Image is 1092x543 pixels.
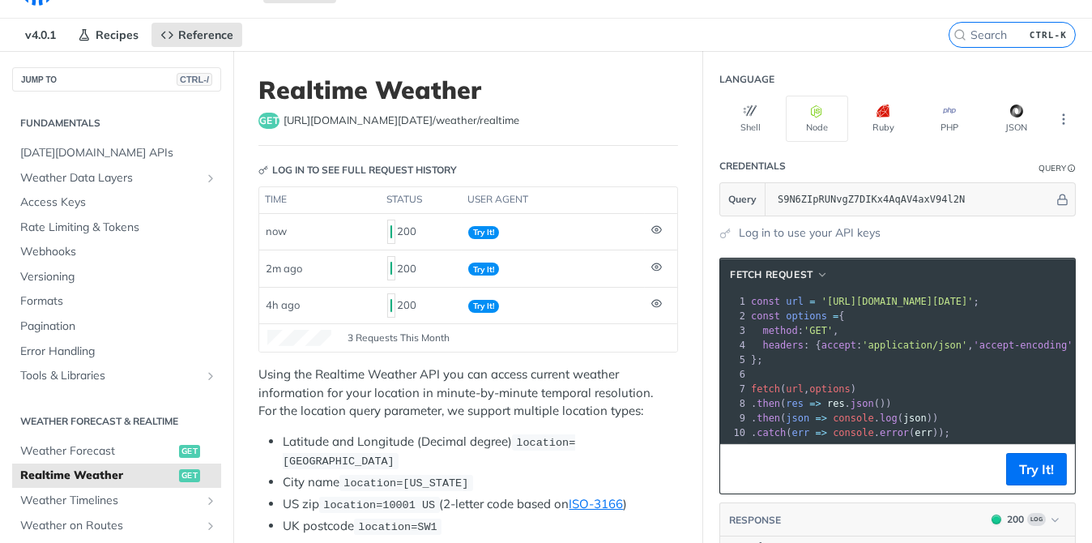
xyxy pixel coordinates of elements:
input: apikey [770,183,1054,216]
span: Weather Data Layers [20,170,200,186]
a: Webhooks [12,240,221,264]
span: err [792,427,810,438]
a: Access Keys [12,190,221,215]
span: 'application/json' [862,340,967,351]
span: console [833,427,874,438]
span: Formats [20,293,217,310]
h2: Weather Forecast & realtime [12,414,221,429]
span: then [757,398,780,409]
a: Rate Limiting & Tokens [12,216,221,240]
button: Hide [1054,191,1071,207]
span: get [179,445,200,458]
a: Reference [151,23,242,47]
div: 9 [720,411,748,425]
span: 200 [390,225,392,238]
button: JSON [985,96,1047,142]
span: options [809,383,851,395]
a: Log in to use your API keys [739,224,881,242]
span: [DATE][DOMAIN_NAME] APIs [20,145,217,161]
div: 200 [387,218,455,246]
span: . ( . ( )) [751,413,938,424]
span: then [757,413,780,424]
li: UK postcode [283,517,678,536]
span: 200 [390,262,392,275]
span: https://api.tomorrow.io/v4/weather/realtime [284,113,519,129]
span: Try It! [468,226,499,239]
span: Weather Timelines [20,493,200,509]
span: const [751,296,780,307]
div: 1 [720,294,748,309]
span: const [751,310,780,322]
span: method [762,325,797,336]
span: err [915,427,932,438]
th: user agent [462,187,645,213]
span: v4.0.1 [16,23,65,47]
div: 200 [387,254,455,282]
button: Show subpages for Tools & Libraries [204,370,217,383]
button: Show subpages for Weather Timelines [204,494,217,507]
span: console [833,413,874,424]
span: catch [757,427,786,438]
a: Realtime Weatherget [12,464,221,488]
div: 4 [720,338,748,353]
div: Language [719,72,774,87]
div: Query [1039,162,1066,174]
th: time [259,187,381,213]
span: log [880,413,898,424]
span: Try It! [468,263,499,276]
span: location=[US_STATE] [343,477,468,490]
span: accept [821,340,856,351]
th: status [381,187,462,213]
span: 'accept-encoding' [974,340,1073,351]
span: Try It! [468,300,499,313]
i: Information [1068,165,1076,173]
span: 200 [992,515,1001,524]
button: fetch Request [724,267,834,283]
a: [DATE][DOMAIN_NAME] APIs [12,141,221,165]
span: 2m ago [266,262,302,275]
span: options [786,310,827,322]
span: Webhooks [20,244,217,260]
a: ISO-3166 [569,496,624,511]
a: Weather on RoutesShow subpages for Weather on Routes [12,514,221,538]
li: US zip (2-letter code based on ) [283,495,678,514]
a: Recipes [69,23,147,47]
svg: Key [258,165,268,175]
span: res [827,398,845,409]
div: 7 [720,382,748,396]
span: json [851,398,874,409]
div: 6 [720,367,748,382]
span: location=[GEOGRAPHIC_DATA] [283,437,575,468]
button: Try It! [1006,453,1067,485]
span: Pagination [20,319,217,335]
span: 'GET' [804,325,833,336]
button: 200200Log [983,511,1067,528]
span: => [816,413,827,424]
span: Versioning [20,269,217,285]
a: Versioning [12,265,221,289]
span: }; [751,354,763,366]
span: Rate Limiting & Tokens [20,220,217,236]
span: : , [751,325,839,336]
span: url [786,383,804,395]
span: ; [751,296,979,307]
div: 3 [720,323,748,338]
span: Realtime Weather [20,468,175,484]
span: Access Keys [20,195,217,211]
button: Show subpages for Weather Data Layers [204,172,217,185]
button: More Languages [1051,107,1076,131]
button: PHP [919,96,981,142]
span: location=10001 US [323,499,435,511]
h1: Realtime Weather [258,75,678,105]
a: Formats [12,289,221,314]
span: url [786,296,804,307]
h2: Fundamentals [12,116,221,130]
span: Weather on Routes [20,518,200,534]
div: 2 [720,309,748,323]
span: { [751,310,845,322]
span: 3 Requests This Month [348,331,450,345]
a: Error Handling [12,340,221,364]
a: Weather Data LayersShow subpages for Weather Data Layers [12,166,221,190]
li: Latitude and Longitude (Decimal degree) [283,433,678,471]
div: 5 [720,353,748,367]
